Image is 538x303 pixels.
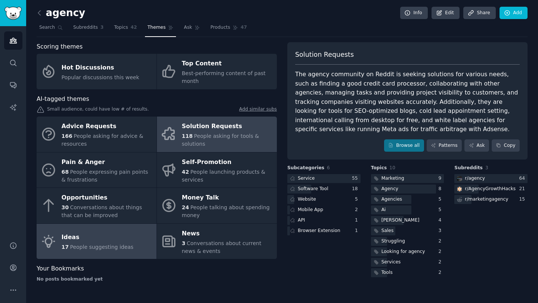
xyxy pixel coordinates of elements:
[439,175,444,182] div: 9
[37,117,157,152] a: Advice Requests166People asking for advice & resources
[381,248,425,255] div: Looking for agency
[519,175,528,182] div: 64
[157,188,277,223] a: Money Talk24People talking about spending money
[37,22,65,37] a: Search
[157,117,277,152] a: Solution Requests118People asking for tools & solutions
[184,24,192,31] span: Ask
[371,258,444,267] a: Services2
[465,186,516,192] div: r/ AgencyGrowthHacks
[182,121,273,133] div: Solution Requests
[381,269,393,276] div: Tools
[485,165,488,170] span: 3
[295,50,354,59] span: Solution Requests
[355,228,361,234] div: 1
[371,185,444,194] a: Agency8
[298,196,316,203] div: Website
[287,216,361,225] a: API1
[182,240,186,246] span: 3
[182,58,273,70] div: Top Content
[439,217,444,224] div: 4
[62,232,134,244] div: Ideas
[182,192,273,204] div: Money Talk
[287,174,361,183] a: Service55
[381,196,402,203] div: Agencies
[519,186,528,192] div: 21
[381,259,401,266] div: Services
[298,175,315,182] div: Service
[371,247,444,257] a: Looking for agency2
[239,106,277,114] a: Add similar subs
[182,240,262,254] span: Conversations about current news & events
[62,169,69,175] span: 68
[457,186,462,192] img: AgencyGrowthHacks
[62,169,148,183] span: People expressing pain points & frustrations
[464,139,489,152] a: Ask
[381,228,394,234] div: Sales
[439,207,444,213] div: 5
[355,217,361,224] div: 1
[355,196,361,203] div: 5
[381,217,420,224] div: [PERSON_NAME]
[465,175,485,182] div: r/ agency
[62,204,142,218] span: Conversations about things that can be improved
[101,24,104,31] span: 3
[457,176,462,181] img: agency
[389,165,395,170] span: 10
[439,196,444,203] div: 5
[111,22,139,37] a: Topics42
[4,7,22,20] img: GummySearch logo
[37,224,157,259] a: Ideas17People suggesting ideas
[182,70,266,84] span: Best-performing content of past month
[37,264,84,273] span: Your Bookmarks
[287,205,361,215] a: Mobile App2
[439,186,444,192] div: 8
[62,156,153,168] div: Pain & Anger
[37,95,89,104] span: AI-tagged themes
[381,207,386,213] div: Ai
[62,133,72,139] span: 166
[37,106,277,114] div: Small audience, could have low # of results.
[71,22,106,37] a: Subreddits3
[465,196,508,203] div: r/ marketingagency
[454,195,528,204] a: r/marketingagency15
[371,216,444,225] a: [PERSON_NAME]4
[73,24,98,31] span: Subreddits
[37,7,85,19] h2: agency
[500,7,528,19] a: Add
[182,204,270,218] span: People talking about spending money
[37,188,157,223] a: Opportunities30Conversations about things that can be improved
[295,70,520,134] div: The agency community on Reddit is seeking solutions for various needs, such as finding a good cre...
[427,139,462,152] a: Patterns
[439,269,444,276] div: 2
[352,175,361,182] div: 55
[182,133,193,139] span: 118
[287,165,324,171] span: Subcategories
[454,174,528,183] a: agencyr/agency64
[381,175,404,182] div: Marketing
[439,259,444,266] div: 2
[355,207,361,213] div: 2
[210,24,230,31] span: Products
[400,7,428,19] a: Info
[37,54,157,89] a: Hot DiscussionsPopular discussions this week
[62,62,139,74] div: Hot Discussions
[298,186,328,192] div: Software Tool
[298,217,305,224] div: API
[181,22,202,37] a: Ask
[208,22,250,37] a: Products47
[371,195,444,204] a: Agencies5
[454,165,483,171] span: Subreddits
[37,276,277,283] div: No posts bookmarked yet
[131,24,137,31] span: 42
[371,226,444,236] a: Sales3
[182,169,189,175] span: 42
[371,165,387,171] span: Topics
[62,192,153,204] div: Opportunities
[439,248,444,255] div: 2
[182,169,265,183] span: People launching products & services
[157,224,277,259] a: News3Conversations about current news & events
[381,186,398,192] div: Agency
[371,205,444,215] a: Ai5
[439,228,444,234] div: 3
[287,185,361,194] a: Software Tool18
